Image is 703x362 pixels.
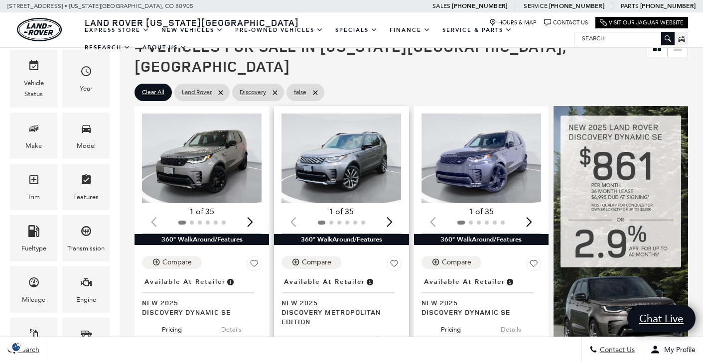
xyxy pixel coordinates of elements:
span: Service [524,2,547,9]
button: Compare Vehicle [422,256,481,269]
div: 1 / 2 [281,114,401,203]
div: YearYear [62,50,110,107]
button: pricing tab [284,326,339,348]
span: Clear All [142,86,164,99]
span: Engine [80,274,92,294]
span: Transmission [80,223,92,243]
span: Contact Us [597,346,635,354]
img: 2025 LAND ROVER Discovery Dynamic SE 1 [422,114,541,203]
span: Discovery [240,86,266,99]
div: ModelModel [62,113,110,159]
div: Engine [76,294,96,305]
div: Trim [27,192,40,203]
div: TransmissionTransmission [62,215,110,261]
span: Color [28,325,40,346]
div: 1 / 2 [142,114,262,203]
button: details tab [204,317,259,339]
a: Research [79,39,137,56]
a: Available at RetailerNew 2025Discovery Metropolitan Edition [281,275,401,326]
span: New 2025 [142,298,254,307]
a: About Us [137,39,193,56]
a: Specials [329,21,384,39]
a: [PHONE_NUMBER] [640,2,696,10]
div: TrimTrim [10,164,57,210]
a: Service & Parts [436,21,518,39]
div: Next slide [243,211,257,233]
nav: Main Navigation [79,21,574,56]
button: Compare Vehicle [281,256,341,269]
div: Features [73,192,99,203]
span: Land Rover [182,86,212,99]
a: land-rover [17,18,62,41]
a: [PHONE_NUMBER] [452,2,507,10]
span: Available at Retailer [424,276,505,287]
span: Year [80,63,92,83]
span: Sales [432,2,450,9]
span: My Profile [660,346,696,354]
a: Chat Live [627,305,696,332]
img: Opt-Out Icon [5,342,28,352]
button: details tab [344,326,399,348]
div: Mileage [22,294,45,305]
button: pricing tab [144,317,199,339]
img: 2025 Land Rover Discovery Metropolitan Edition 1 [281,114,401,203]
div: FeaturesFeatures [62,164,110,210]
a: Pre-Owned Vehicles [229,21,329,39]
div: Next slide [383,211,397,233]
div: EngineEngine [62,266,110,313]
button: Compare Vehicle [142,256,202,269]
div: MakeMake [10,113,57,159]
div: Fueltype [21,243,46,254]
section: Click to Open Cookie Consent Modal [5,342,28,352]
span: Model [80,120,92,140]
button: Save Vehicle [526,256,541,275]
span: Chat Live [634,312,689,325]
img: Land Rover [17,18,62,41]
span: New 2025 [281,298,394,307]
button: Save Vehicle [247,256,262,275]
a: Finance [384,21,436,39]
span: Available at Retailer [284,276,365,287]
div: Make [25,140,42,151]
a: Contact Us [544,19,588,26]
span: Make [28,120,40,140]
div: FueltypeFueltype [10,215,57,261]
span: Vehicle is in stock and ready for immediate delivery. Due to demand, availability is subject to c... [505,276,514,287]
span: Discovery Metropolitan Edition [281,307,394,326]
a: Land Rover [US_STATE][GEOGRAPHIC_DATA] [79,16,305,28]
button: pricing tab [423,317,478,339]
div: Transmission [67,243,105,254]
div: 1 / 2 [422,114,541,203]
a: Available at RetailerNew 2025Discovery Dynamic SE [422,275,541,317]
span: New 2025 [422,298,534,307]
a: Available at RetailerNew 2025Discovery Dynamic SE [142,275,262,317]
a: [PHONE_NUMBER] [549,2,604,10]
a: [STREET_ADDRESS] • [US_STATE][GEOGRAPHIC_DATA], CO 80905 [7,2,193,9]
div: Next slide [523,211,536,233]
span: Land Rover [US_STATE][GEOGRAPHIC_DATA] [85,16,299,28]
span: Vehicle is in stock and ready for immediate delivery. Due to demand, availability is subject to c... [226,276,235,287]
div: 360° WalkAround/Features [274,234,409,245]
span: Mileage [28,274,40,294]
button: Open user profile menu [643,337,703,362]
div: Model [77,140,96,151]
span: Trim [28,171,40,192]
span: Features [80,171,92,192]
span: Vehicle [28,57,40,78]
div: VehicleVehicle Status [10,50,57,107]
input: Search [574,32,674,44]
button: details tab [483,317,539,339]
div: Compare [442,258,471,267]
a: New Vehicles [155,21,229,39]
div: 1 of 35 [142,206,262,217]
a: Hours & Map [489,19,537,26]
span: Bodystyle [80,325,92,346]
div: 360° WalkAround/Features [414,234,549,245]
div: MileageMileage [10,266,57,313]
img: 2025 Land Rover Discovery Dynamic SE 1 [142,114,262,203]
div: 1 of 35 [281,206,401,217]
span: Discovery Dynamic SE [422,307,534,317]
span: false [294,86,306,99]
div: 360° WalkAround/Features [135,234,269,245]
div: Vehicle Status [17,78,50,100]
